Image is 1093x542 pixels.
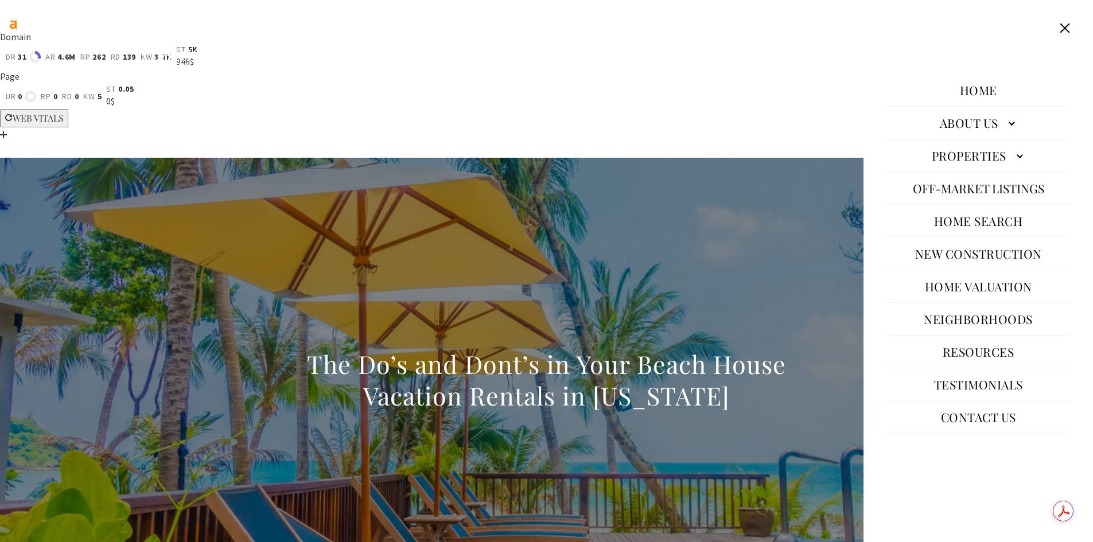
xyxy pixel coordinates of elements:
a: Testimonials [928,371,1029,398]
a: Home Search [928,207,1029,235]
div: Call or text [DATE], we are here to help! [12,37,166,45]
span: 0 [53,92,58,101]
div: Do you have questions? [12,26,166,34]
a: Properties [886,142,1070,169]
a: st0.05 [106,84,134,93]
span: 0 [18,92,22,101]
span: 5 [98,92,102,101]
span: [PHONE_NUMBER] [47,54,143,65]
button: Off-Market Listings [907,174,1050,202]
a: Resources [937,338,1020,365]
a: kw5 [83,92,102,101]
a: Contact Us [935,403,1022,431]
div: 0$ [106,93,134,109]
a: Home Valuation [919,272,1038,300]
a: New Construction [909,240,1048,267]
a: About Us [886,109,1070,137]
a: rp0 [41,92,57,101]
span: kw [83,92,95,101]
a: Neighborhoods [918,305,1038,333]
span: I agree to be contacted by [PERSON_NAME] International Real Estate PR via text, call & email. To ... [14,71,164,92]
img: Christie's International Real Estate black text logo [142,49,249,79]
span: Web Vitals [13,112,64,124]
span: 0.05 [118,84,134,93]
span: ur [6,92,15,101]
a: rd0 [62,92,79,101]
a: Home [954,76,1003,104]
a: ur0 [6,91,36,102]
span: rd [62,92,72,101]
span: 0 [75,92,79,101]
h1: The Do’s and Dont’s in Your Beach House Vacation Rentals in [US_STATE] [294,348,800,412]
span: rp [41,92,50,101]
